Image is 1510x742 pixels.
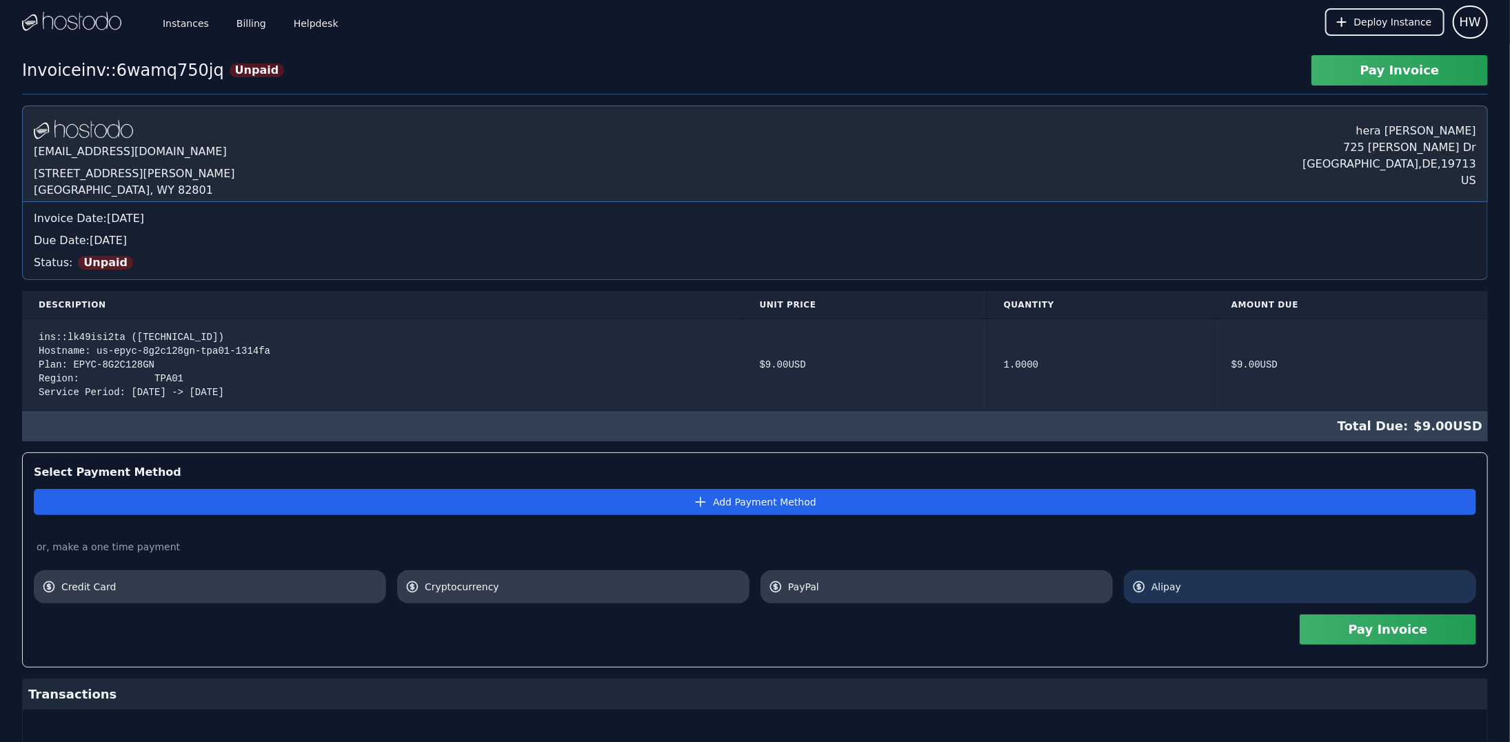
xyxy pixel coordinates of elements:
span: Unpaid [78,256,133,270]
div: Select Payment Method [34,464,1476,481]
div: Invoice inv::6wamq750jq [22,59,224,81]
span: HW [1460,12,1481,32]
span: Total Due: [1338,417,1414,436]
span: Alipay [1151,580,1468,594]
span: PayPal [788,580,1105,594]
th: Amount Due [1215,291,1488,319]
div: Transactions [23,679,1487,710]
div: [GEOGRAPHIC_DATA], WY 82801 [34,182,235,199]
div: 725 [PERSON_NAME] Dr [1302,139,1476,156]
th: Quantity [987,291,1215,319]
div: US [1302,172,1476,189]
div: [GEOGRAPHIC_DATA] , DE , 19713 [1302,156,1476,172]
img: Logo [22,12,121,32]
button: User menu [1453,6,1488,39]
div: Due Date: [DATE] [34,232,1476,249]
button: Deploy Instance [1325,8,1444,36]
div: [EMAIL_ADDRESS][DOMAIN_NAME] [34,141,235,166]
button: Add Payment Method [34,489,1476,515]
div: Status: [34,249,1476,271]
button: Pay Invoice [1311,55,1488,86]
th: Description [22,291,743,319]
div: 1.0000 [1004,358,1198,372]
div: [STREET_ADDRESS][PERSON_NAME] [34,166,235,182]
div: hera [PERSON_NAME] [1302,117,1476,139]
span: Unpaid [230,63,285,77]
th: Unit Price [743,291,987,319]
span: Credit Card [61,580,378,594]
div: $ 9.00 USD [760,358,971,372]
div: $ 9.00 USD [1231,358,1471,372]
div: or, make a one time payment [34,540,1476,554]
span: Cryptocurrency [425,580,741,594]
button: Pay Invoice [1300,614,1476,645]
div: Invoice Date: [DATE] [34,210,1476,227]
span: Deploy Instance [1354,15,1432,29]
div: ins::lk49isi2ta ([TECHNICAL_ID]) Hostname: us-epyc-8g2c128gn-tpa01-1314fa Plan: EPYC-8G2C128GN Re... [39,330,727,399]
img: Logo [34,120,133,141]
div: $ 9.00 USD [22,411,1488,441]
